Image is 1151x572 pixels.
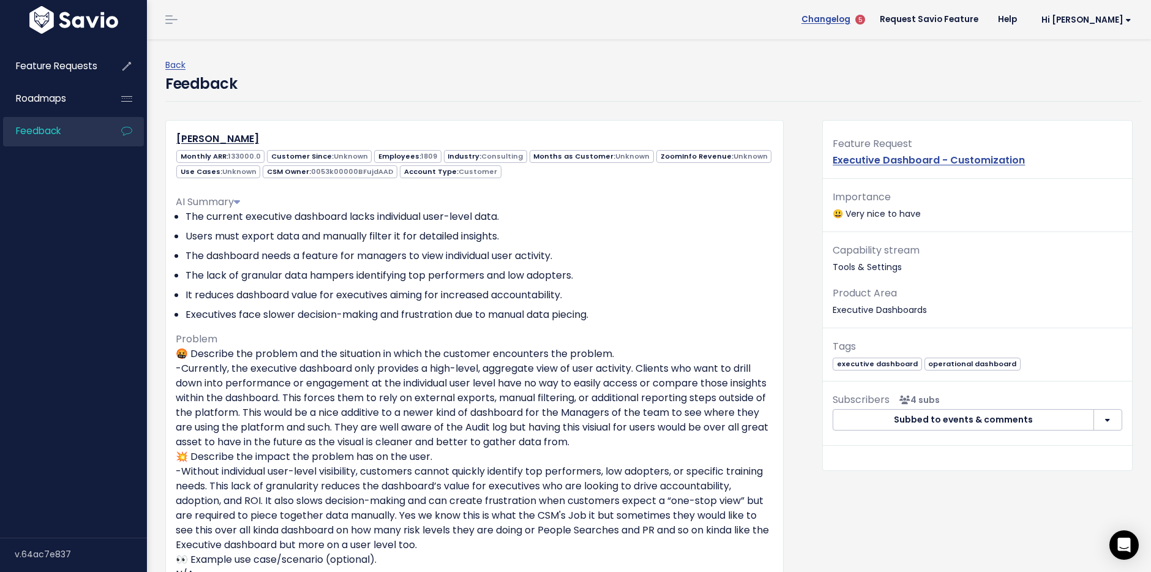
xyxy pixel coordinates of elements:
li: Users must export data and manually filter it for detailed insights. [186,229,773,244]
a: [PERSON_NAME] [176,132,259,146]
span: ZoomInfo Revenue: [656,150,771,163]
span: Unknown [733,151,768,161]
span: 133000.0 [228,151,261,161]
a: Back [165,59,186,71]
span: Feature Requests [16,59,97,72]
span: AI Summary [176,195,240,209]
span: Unknown [334,151,368,161]
span: Account Type: [400,165,501,178]
a: Roadmaps [3,85,102,113]
span: Customer Since: [267,150,372,163]
span: Hi [PERSON_NAME] [1041,15,1131,24]
span: Capability stream [833,243,920,257]
p: 😃 Very nice to have [833,189,1122,222]
span: Months as Customer: [530,150,654,163]
li: It reduces dashboard value for executives aiming for increased accountability. [186,288,773,303]
a: Request Savio Feature [870,10,988,29]
span: <p><strong>Subscribers</strong><br><br> - Santi Brace<br> - Jenny jenny.alexander@liferaftinc.com... [894,394,940,406]
p: Tools & Settings [833,242,1122,275]
span: executive dashboard [833,358,921,371]
a: Help [988,10,1027,29]
span: CSM Owner: [263,165,397,178]
h4: Feedback [165,73,237,95]
button: Subbed to events & comments [833,409,1093,431]
li: Executives face slower decision-making and frustration due to manual data piecing. [186,307,773,322]
span: 5 [855,15,865,24]
span: Roadmaps [16,92,66,105]
a: operational dashboard [924,357,1021,369]
span: Use Cases: [176,165,260,178]
span: 1809 [421,151,437,161]
span: Subscribers [833,393,890,407]
span: Monthly ARR: [176,150,264,163]
div: v.64ac7e837 [15,538,147,570]
span: 0053k00000BFujdAAD [311,167,394,176]
a: Hi [PERSON_NAME] [1027,10,1141,29]
span: Tags [833,339,856,353]
li: The lack of granular data hampers identifying top performers and low adopters. [186,268,773,283]
span: Changelog [801,15,850,24]
img: logo-white.9d6f32f41409.svg [26,6,121,34]
li: The dashboard needs a feature for managers to view individual user activity. [186,249,773,263]
span: Employees: [374,150,441,163]
div: Open Intercom Messenger [1109,530,1139,560]
li: The current executive dashboard lacks individual user-level data. [186,209,773,224]
span: Feature Request [833,137,912,151]
span: Unknown [222,167,257,176]
span: operational dashboard [924,358,1021,371]
span: Consulting [481,151,523,161]
span: Feedback [16,124,61,137]
span: Unknown [615,151,650,161]
a: Executive Dashboard - Customization [833,153,1025,167]
span: Industry: [444,150,527,163]
span: Customer [459,167,497,176]
span: Problem [176,332,217,346]
p: Executive Dashboards [833,285,1122,318]
a: Feedback [3,117,102,145]
a: Feature Requests [3,52,102,80]
a: executive dashboard [833,357,921,369]
span: Importance [833,190,891,204]
span: Product Area [833,286,897,300]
